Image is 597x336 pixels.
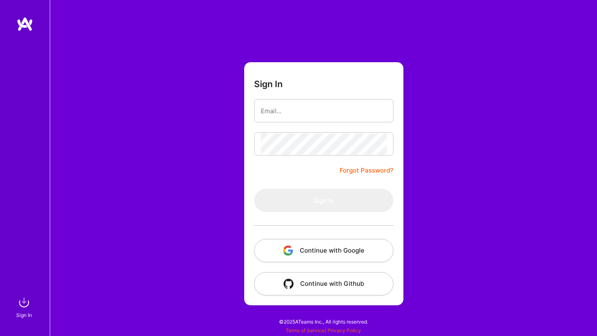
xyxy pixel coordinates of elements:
[340,166,393,175] a: Forgot Password?
[16,294,32,311] img: sign in
[261,100,387,122] input: Email...
[17,294,32,319] a: sign inSign In
[284,279,294,289] img: icon
[17,17,33,32] img: logo
[50,311,597,332] div: © 2025 ATeams Inc., All rights reserved.
[286,327,325,334] a: Terms of Service
[328,327,361,334] a: Privacy Policy
[286,327,361,334] span: |
[254,79,283,89] h3: Sign In
[16,311,32,319] div: Sign In
[254,239,393,262] button: Continue with Google
[254,189,393,212] button: Sign In
[254,272,393,295] button: Continue with Github
[283,246,293,256] img: icon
